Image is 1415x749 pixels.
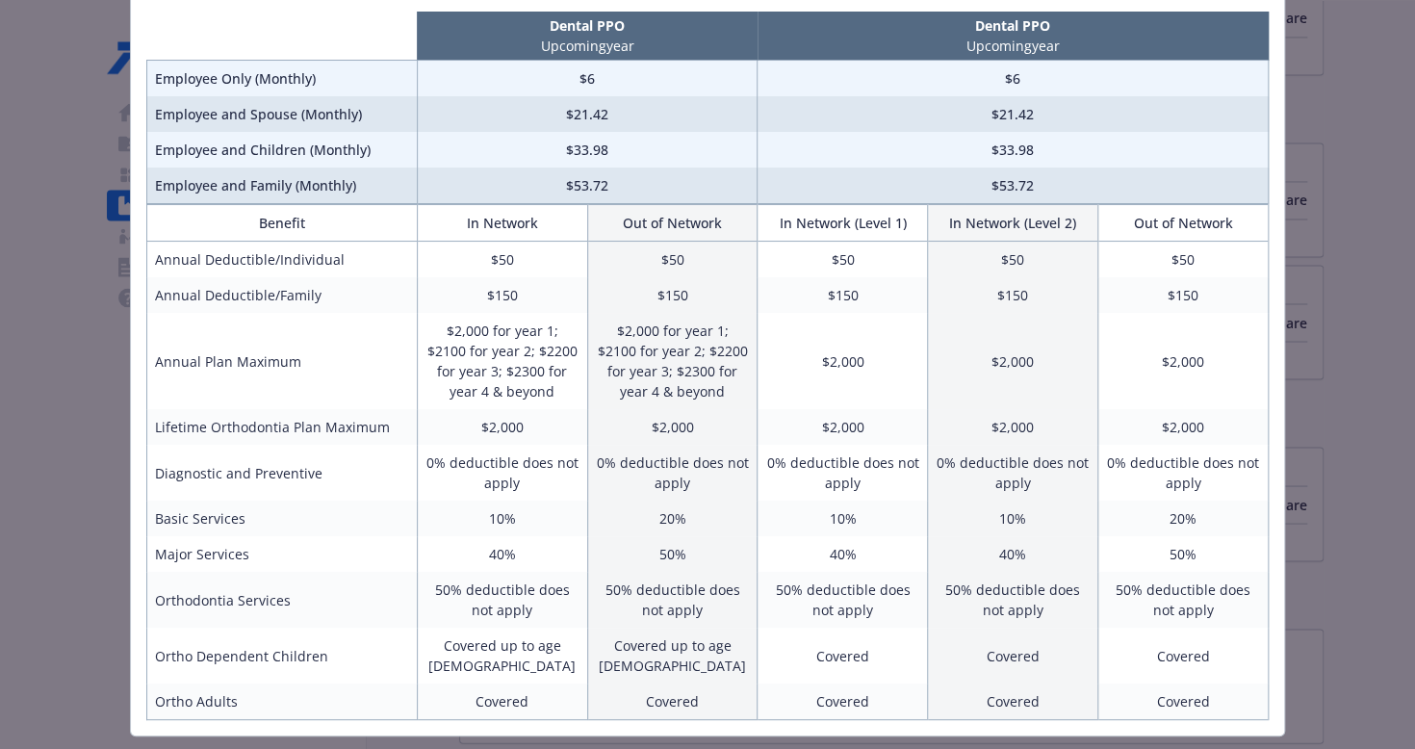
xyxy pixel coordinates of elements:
td: $21.42 [758,96,1269,132]
th: In Network (Level 1) [758,205,928,242]
td: Basic Services [147,501,418,536]
td: $150 [1098,277,1269,313]
td: Orthodontia Services [147,572,418,628]
td: Annual Deductible/Individual [147,242,418,278]
td: 10% [928,501,1098,536]
td: Covered [1098,684,1269,720]
td: $2,000 [928,409,1098,445]
td: 50% deductible does not apply [758,572,928,628]
td: $50 [587,242,758,278]
td: Covered up to age [DEMOGRAPHIC_DATA] [417,628,587,684]
p: Upcoming year [761,36,1265,56]
th: intentionally left blank [147,12,418,61]
td: 20% [1098,501,1269,536]
th: In Network [417,205,587,242]
td: Employee and Children (Monthly) [147,132,418,168]
td: Employee Only (Monthly) [147,61,418,97]
td: $2,000 [758,409,928,445]
td: $2,000 [1098,409,1269,445]
td: Major Services [147,536,418,572]
td: 0% deductible does not apply [1098,445,1269,501]
td: 40% [758,536,928,572]
td: Covered up to age [DEMOGRAPHIC_DATA] [587,628,758,684]
td: $50 [928,242,1098,278]
th: Out of Network [587,205,758,242]
td: $6 [417,61,758,97]
th: Benefit [147,205,418,242]
td: 20% [587,501,758,536]
p: Dental PPO [761,15,1265,36]
td: 50% [587,536,758,572]
td: Annual Deductible/Family [147,277,418,313]
td: Covered [417,684,587,720]
td: Employee and Spouse (Monthly) [147,96,418,132]
td: 50% [1098,536,1269,572]
td: $150 [417,277,587,313]
td: 0% deductible does not apply [417,445,587,501]
td: $2,000 for year 1; $2100 for year 2; $2200 for year 3; $2300 for year 4 & beyond [587,313,758,409]
td: $33.98 [758,132,1269,168]
td: $53.72 [758,168,1269,204]
td: $6 [758,61,1269,97]
td: $2,000 [587,409,758,445]
td: $53.72 [417,168,758,204]
td: Covered [928,628,1098,684]
td: $50 [1098,242,1269,278]
td: Diagnostic and Preventive [147,445,418,501]
td: Lifetime Orthodontia Plan Maximum [147,409,418,445]
td: Ortho Adults [147,684,418,720]
td: 0% deductible does not apply [928,445,1098,501]
td: 50% deductible does not apply [1098,572,1269,628]
td: 50% deductible does not apply [587,572,758,628]
td: 0% deductible does not apply [758,445,928,501]
td: Employee and Family (Monthly) [147,168,418,204]
td: 10% [758,501,928,536]
td: $33.98 [417,132,758,168]
td: Ortho Dependent Children [147,628,418,684]
td: 50% deductible does not apply [417,572,587,628]
td: Covered [758,684,928,720]
td: $150 [928,277,1098,313]
td: $150 [587,277,758,313]
th: In Network (Level 2) [928,205,1098,242]
td: Covered [1098,628,1269,684]
td: Covered [758,628,928,684]
td: Covered [928,684,1098,720]
td: $2,000 [758,313,928,409]
th: Out of Network [1098,205,1269,242]
td: 10% [417,501,587,536]
td: $50 [417,242,587,278]
td: Covered [587,684,758,720]
td: 40% [928,536,1098,572]
td: 0% deductible does not apply [587,445,758,501]
td: $50 [758,242,928,278]
p: Upcoming year [421,36,754,56]
td: 50% deductible does not apply [928,572,1098,628]
p: Dental PPO [421,15,754,36]
td: $2,000 [928,313,1098,409]
td: Annual Plan Maximum [147,313,418,409]
td: $2,000 [1098,313,1269,409]
td: 40% [417,536,587,572]
td: $2,000 for year 1; $2100 for year 2; $2200 for year 3; $2300 for year 4 & beyond [417,313,587,409]
td: $150 [758,277,928,313]
td: $2,000 [417,409,587,445]
td: $21.42 [417,96,758,132]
